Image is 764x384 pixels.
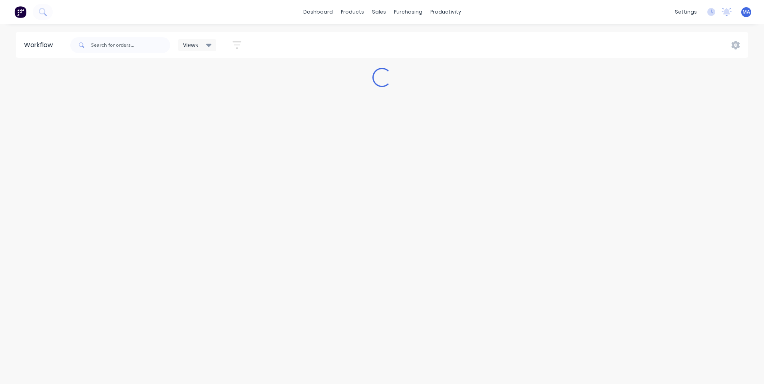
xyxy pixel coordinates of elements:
div: products [337,6,368,18]
div: Workflow [24,40,57,50]
a: dashboard [299,6,337,18]
div: sales [368,6,390,18]
span: Views [183,41,198,49]
input: Search for orders... [91,37,170,53]
div: settings [671,6,701,18]
img: Factory [14,6,26,18]
div: productivity [426,6,465,18]
span: MA [742,8,750,16]
div: purchasing [390,6,426,18]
